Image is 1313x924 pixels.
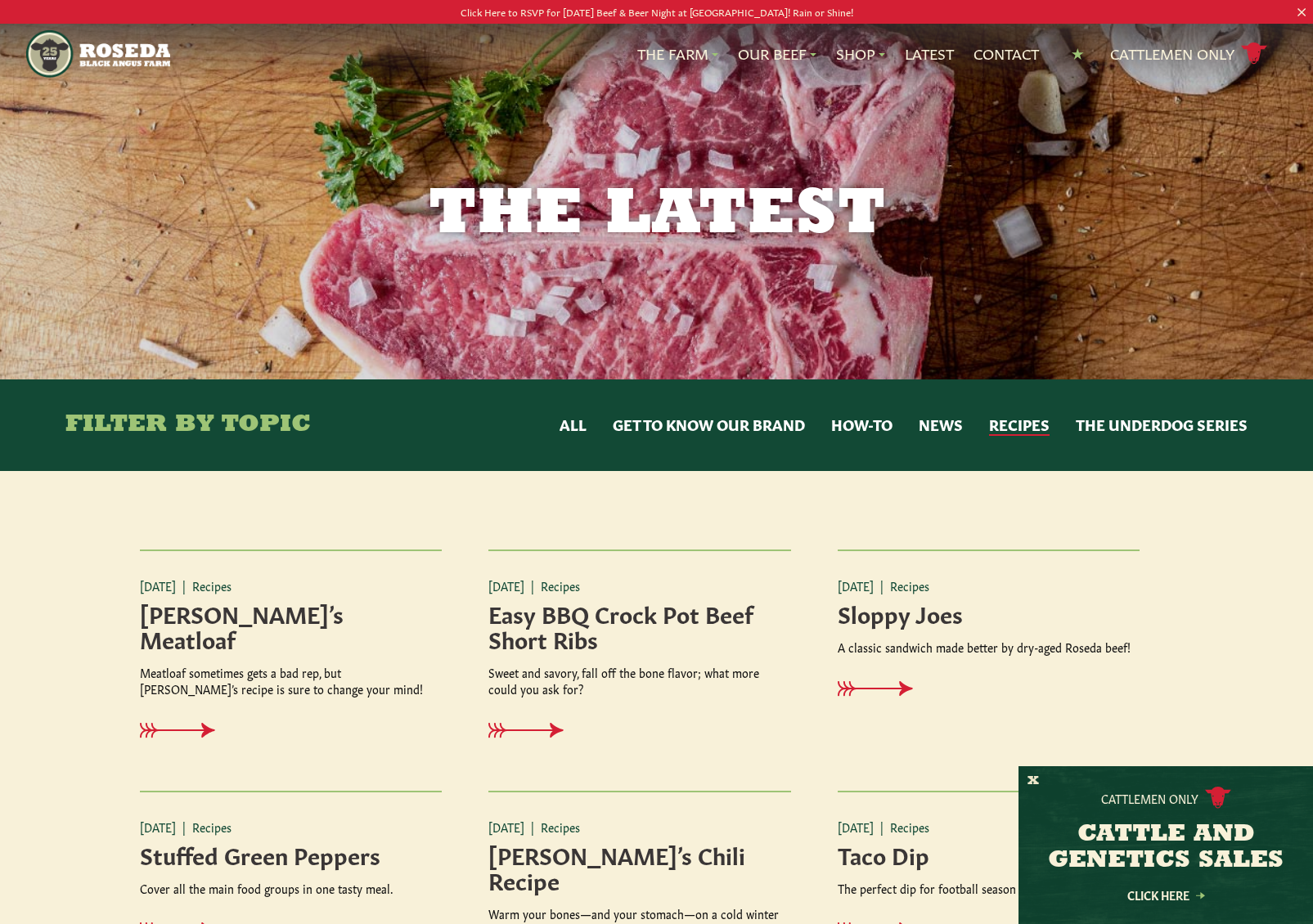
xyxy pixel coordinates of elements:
span: | [531,577,534,594]
a: Contact [974,43,1039,65]
p: [DATE] Recipes [488,577,791,594]
span: | [880,577,884,594]
a: Shop [836,43,885,65]
nav: Main Navigation [26,24,1287,84]
h3: CATTLE AND GENETICS SALES [1039,822,1293,874]
h4: Taco Dip [838,841,1140,867]
button: The UnderDog Series [1076,415,1248,436]
p: [DATE] Recipes [838,819,1140,835]
span: | [182,577,186,594]
h4: [PERSON_NAME]’s Chili Recipe [488,841,791,892]
h4: Easy BBQ Crock Pot Beef Short Ribs [488,600,791,651]
a: Latest [905,43,954,65]
p: Meatloaf sometimes gets a bad rep, but [PERSON_NAME]’s recipe is sure to change your mind! [140,664,443,697]
button: Get to Know Our Brand [613,415,805,436]
h4: Stuffed Green Peppers [140,841,443,867]
p: Cover all the main food groups in one tasty meal. [140,880,443,896]
button: All [560,415,587,436]
a: [DATE]|Recipes [PERSON_NAME]’s Meatloaf Meatloaf sometimes gets a bad rep, but [PERSON_NAME]’s re... [133,549,483,791]
img: cattle-icon.svg [1205,787,1231,809]
a: [DATE]|Recipes Easy BBQ Crock Pot Beef Short Ribs Sweet and savory, fall off the bone flavor; wha... [482,549,831,791]
a: Cattlemen Only [1110,39,1267,68]
p: The perfect dip for football season get-togethers. [838,880,1140,896]
img: https://roseda.com/wp-content/uploads/2021/05/roseda-25-header.png [26,30,170,78]
span: | [880,819,884,835]
a: [DATE]|Recipes Sloppy Joes A classic sandwich made better by dry-aged Roseda beef! [831,549,1180,749]
p: Cattlemen Only [1101,790,1198,806]
h4: Sloppy Joes [838,600,1140,626]
p: [DATE] Recipes [488,819,791,835]
h1: The Latest [238,183,1076,249]
span: | [182,819,186,835]
h4: Filter By Topic [65,412,311,438]
p: [DATE] Recipes [140,577,443,594]
h4: [PERSON_NAME]’s Meatloaf [140,600,443,651]
a: Our Beef [738,43,816,65]
p: Sweet and savory, fall off the bone flavor; what more could you ask for? [488,664,791,697]
p: [DATE] Recipes [838,577,1140,594]
span: | [531,819,534,835]
button: Recipes [989,415,1050,436]
button: News [919,415,963,436]
p: [DATE] Recipes [140,819,443,835]
a: Click Here [1092,890,1239,900]
p: A classic sandwich made better by dry-aged Roseda beef! [838,639,1140,655]
button: X [1027,773,1039,790]
p: Click Here to RSVP for [DATE] Beef & Beer Night at [GEOGRAPHIC_DATA]! Rain or Shine! [65,3,1248,20]
a: The Farm [637,43,718,65]
button: How-to [831,415,893,436]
